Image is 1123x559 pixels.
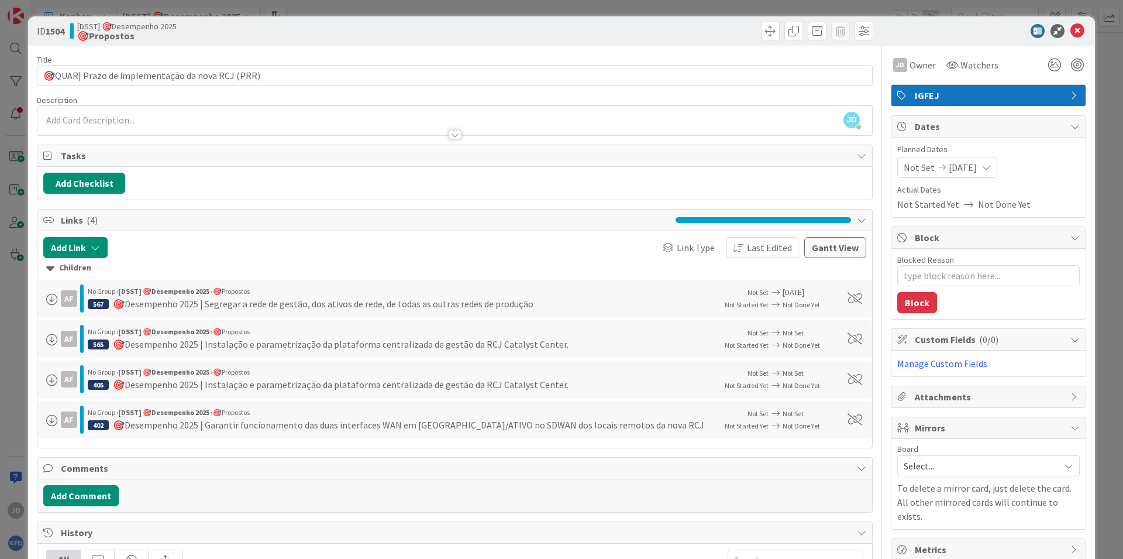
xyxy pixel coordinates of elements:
div: 567 [88,299,109,309]
button: Block [897,292,937,313]
b: [DSST] 🎯Desempenho 2025 › [118,408,213,417]
span: [DSST] 🎯Desempenho 2025 [77,22,177,31]
span: Custom Fields [915,332,1065,347]
span: 🎯Propostos [213,327,250,336]
span: Block [915,231,1065,245]
span: Planned Dates [897,143,1080,156]
span: Not Done Yet [783,421,820,430]
div: 🎯Desempenho 2025 | Segregar a rede de gestão, dos ativos de rede, de todas as outras redes de pro... [113,297,533,311]
span: Watchers [960,58,998,72]
div: 405 [88,380,109,390]
label: Blocked Reason [897,255,954,265]
span: Last Edited [747,241,792,255]
b: 🎯Propostos [77,31,177,40]
span: 🎯Propostos [213,287,250,296]
span: Owner [910,58,936,72]
span: ( 4 ) [87,214,98,226]
span: Board [897,445,918,453]
span: Not Set [904,160,935,174]
span: Attachments [915,390,1065,404]
span: Not Started Yet [897,197,959,211]
span: No Group › [88,408,118,417]
button: Add Comment [43,485,119,506]
span: No Group › [88,327,118,336]
span: Not Set [783,328,804,337]
div: AF [61,290,77,307]
span: Dates [915,119,1065,133]
span: Actual Dates [897,184,1080,196]
span: No Group › [88,368,118,376]
span: Not Started Yet [725,300,769,309]
span: 🎯Propostos [213,368,250,376]
span: JD [843,112,860,128]
span: Description [37,95,77,105]
button: Last Edited [726,237,798,258]
input: type card name here... [37,65,873,86]
span: Not Set [747,369,769,378]
span: No Group › [88,287,118,296]
label: Title [37,54,52,65]
div: 🎯Desempenho 2025 | Instalação e parametrização da plataforma centralizada de gestão da RCJ Cataly... [113,378,569,392]
span: IGFEJ [915,88,1065,102]
div: AF [61,371,77,387]
span: Not Set [747,328,769,337]
span: Not Started Yet [725,421,769,430]
span: Not Started Yet [725,381,769,390]
span: Tasks [61,149,851,163]
span: Links [61,213,670,227]
b: [DSST] 🎯Desempenho 2025 › [118,368,213,376]
span: History [61,526,851,540]
span: Not Set [747,288,769,297]
button: Add Link [43,237,108,258]
span: Not Done Yet [783,300,820,309]
div: JD [893,58,907,72]
span: Not Set [783,409,804,418]
span: Not Started Yet [725,341,769,349]
div: 402 [88,420,109,430]
div: Children [46,262,863,275]
span: 🎯Propostos [213,408,250,417]
div: 🎯Desempenho 2025 | Garantir funcionamento das duas interfaces WAN em [GEOGRAPHIC_DATA]/ATIVO no S... [113,418,704,432]
span: [DATE] [949,160,977,174]
b: [DSST] 🎯Desempenho 2025 › [118,287,213,296]
div: 🎯Desempenho 2025 | Instalação e parametrização da plataforma centralizada de gestão da RCJ Cataly... [113,337,569,351]
div: AF [61,331,77,347]
span: Not Done Yet [978,197,1031,211]
span: ( 0/0 ) [979,334,998,345]
span: Not Done Yet [783,381,820,390]
span: Not Set [747,409,769,418]
a: Manage Custom Fields [897,358,987,369]
span: Mirrors [915,421,1065,435]
button: Add Checklist [43,173,125,194]
b: 1504 [46,25,64,37]
div: 565 [88,339,109,349]
button: Gantt View [804,237,866,258]
span: Comments [61,461,851,475]
p: To delete a mirror card, just delete the card. All other mirrored cards will continue to exists. [897,481,1080,523]
div: aF [61,411,77,428]
b: [DSST] 🎯Desempenho 2025 › [118,327,213,336]
span: Metrics [915,543,1065,557]
span: Link Type [677,241,715,255]
span: Select... [904,458,1053,474]
span: [DATE] [783,286,834,299]
span: Not Done Yet [783,341,820,349]
span: ID [37,24,64,38]
span: Not Set [783,369,804,378]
